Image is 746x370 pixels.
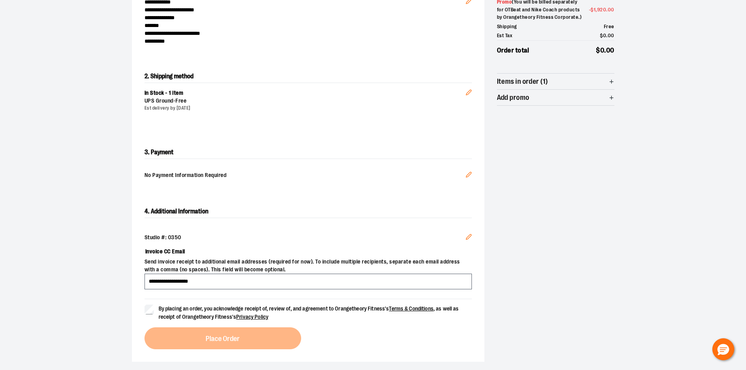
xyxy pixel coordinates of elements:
[145,245,472,258] label: Invoice CC Email
[497,32,513,40] span: Est Tax
[459,165,478,186] button: Edit
[600,32,603,38] span: $
[145,97,466,105] div: UPS Ground -
[497,90,614,105] button: Add promo
[606,7,608,13] span: .
[145,234,472,242] div: Studio #: 0350
[145,105,466,112] div: Est delivery by [DATE]
[389,305,434,312] a: Terms & Conditions
[596,47,600,54] span: $
[145,305,154,314] input: By placing an order, you acknowledge receipt of, review of, and agreement to Orangetheory Fitness...
[497,78,548,85] span: Items in order (1)
[604,23,614,29] span: Free
[497,23,517,31] span: Shipping
[236,314,268,320] a: Privacy Policy
[596,7,597,13] span: ,
[145,70,472,83] h2: 2. Shipping method
[603,32,607,38] span: 0
[608,7,614,13] span: 00
[594,7,596,13] span: 1
[459,77,478,104] button: Edit
[497,74,614,89] button: Items in order (1)
[497,45,529,56] span: Order total
[608,32,614,38] span: 00
[604,47,606,54] span: .
[175,97,186,104] span: Free
[606,47,614,54] span: 00
[497,94,529,101] span: Add promo
[159,305,459,320] span: By placing an order, you acknowledge receipt of, review of, and agreement to Orangetheory Fitness...
[145,258,472,274] span: Send invoice receipt to additional email addresses (required for now). To include multiple recipi...
[589,6,614,14] span: -
[600,47,605,54] span: 0
[145,89,466,97] div: In Stock - 1 item
[145,205,472,218] h2: 4. Additional Information
[597,7,607,13] span: 920
[459,227,478,249] button: Edit
[712,338,734,360] button: Hello, have a question? Let’s chat.
[606,32,608,38] span: .
[145,146,472,159] h2: 3. Payment
[145,171,466,180] span: No Payment Information Required
[591,7,594,13] span: $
